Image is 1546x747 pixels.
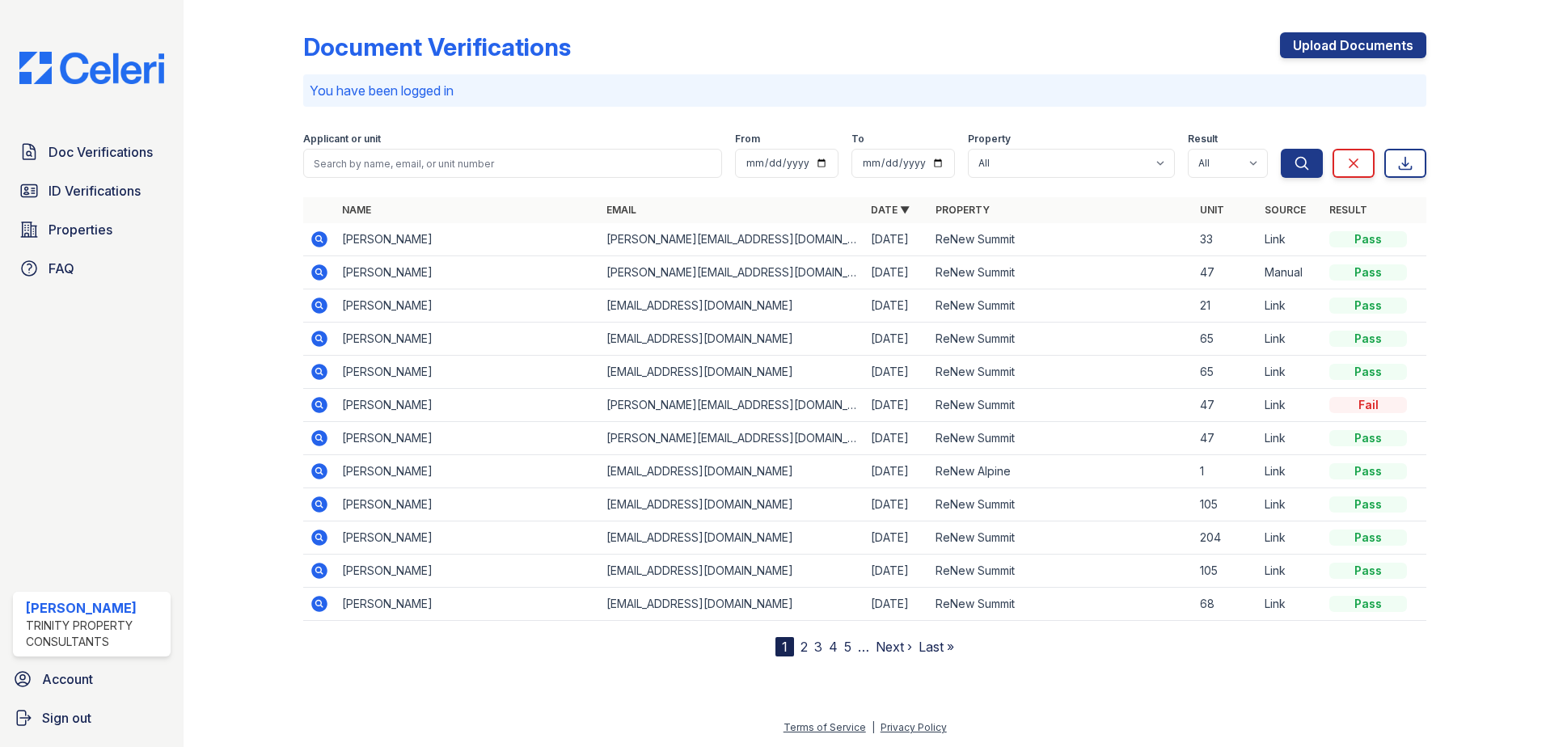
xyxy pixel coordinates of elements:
a: Date ▼ [871,204,910,216]
a: 5 [844,639,851,655]
td: [DATE] [864,223,929,256]
td: ReNew Summit [929,422,1193,455]
td: 1 [1193,455,1258,488]
div: Pass [1329,364,1407,380]
td: 47 [1193,389,1258,422]
td: ReNew Summit [929,588,1193,621]
td: [PERSON_NAME] [336,521,600,555]
td: [DATE] [864,323,929,356]
td: [PERSON_NAME] [336,289,600,323]
a: FAQ [13,252,171,285]
span: Properties [49,220,112,239]
td: 105 [1193,488,1258,521]
td: 33 [1193,223,1258,256]
div: [PERSON_NAME] [26,598,164,618]
div: 1 [775,637,794,656]
div: Fail [1329,397,1407,413]
td: Link [1258,389,1323,422]
a: 4 [829,639,838,655]
div: Pass [1329,264,1407,281]
div: Pass [1329,563,1407,579]
label: To [851,133,864,146]
a: Name [342,204,371,216]
td: Link [1258,521,1323,555]
a: Email [606,204,636,216]
label: From [735,133,760,146]
td: Link [1258,555,1323,588]
td: 68 [1193,588,1258,621]
td: 204 [1193,521,1258,555]
td: [PERSON_NAME] [336,588,600,621]
div: Pass [1329,231,1407,247]
td: 105 [1193,555,1258,588]
a: Upload Documents [1280,32,1426,58]
td: ReNew Summit [929,289,1193,323]
a: Terms of Service [784,721,866,733]
td: [PERSON_NAME] [336,356,600,389]
div: Pass [1329,298,1407,314]
span: Sign out [42,708,91,728]
td: 65 [1193,323,1258,356]
td: Link [1258,223,1323,256]
span: FAQ [49,259,74,278]
td: [EMAIL_ADDRESS][DOMAIN_NAME] [600,521,864,555]
td: ReNew Summit [929,223,1193,256]
input: Search by name, email, or unit number [303,149,722,178]
td: Manual [1258,256,1323,289]
a: Sign out [6,702,177,734]
div: | [872,721,875,733]
p: You have been logged in [310,81,1420,100]
a: Result [1329,204,1367,216]
td: ReNew Alpine [929,455,1193,488]
td: [DATE] [864,488,929,521]
td: ReNew Summit [929,256,1193,289]
td: [DATE] [864,555,929,588]
a: Account [6,663,177,695]
td: [EMAIL_ADDRESS][DOMAIN_NAME] [600,356,864,389]
td: [DATE] [864,356,929,389]
div: Trinity Property Consultants [26,618,164,650]
label: Property [968,133,1011,146]
td: ReNew Summit [929,521,1193,555]
label: Applicant or unit [303,133,381,146]
td: Link [1258,356,1323,389]
td: ReNew Summit [929,323,1193,356]
a: 3 [814,639,822,655]
span: ID Verifications [49,181,141,200]
div: Pass [1329,496,1407,513]
a: Unit [1200,204,1224,216]
td: [PERSON_NAME] [336,422,600,455]
td: [PERSON_NAME][EMAIL_ADDRESS][DOMAIN_NAME] [600,223,864,256]
a: 2 [800,639,808,655]
td: Link [1258,289,1323,323]
td: Link [1258,422,1323,455]
td: [PERSON_NAME] [336,455,600,488]
td: Link [1258,588,1323,621]
td: [DATE] [864,389,929,422]
span: Account [42,669,93,689]
td: ReNew Summit [929,488,1193,521]
td: [PERSON_NAME] [336,223,600,256]
td: [DATE] [864,588,929,621]
td: [PERSON_NAME] [336,256,600,289]
td: [EMAIL_ADDRESS][DOMAIN_NAME] [600,289,864,323]
img: CE_Logo_Blue-a8612792a0a2168367f1c8372b55b34899dd931a85d93a1a3d3e32e68fde9ad4.png [6,52,177,84]
td: ReNew Summit [929,356,1193,389]
span: Doc Verifications [49,142,153,162]
td: [PERSON_NAME][EMAIL_ADDRESS][DOMAIN_NAME] [600,389,864,422]
td: [DATE] [864,256,929,289]
td: [PERSON_NAME] [336,389,600,422]
td: [PERSON_NAME] [336,488,600,521]
td: 65 [1193,356,1258,389]
td: [EMAIL_ADDRESS][DOMAIN_NAME] [600,588,864,621]
td: Link [1258,323,1323,356]
td: [DATE] [864,422,929,455]
td: [PERSON_NAME][EMAIL_ADDRESS][DOMAIN_NAME] [600,422,864,455]
td: ReNew Summit [929,555,1193,588]
div: Pass [1329,596,1407,612]
td: [PERSON_NAME][EMAIL_ADDRESS][DOMAIN_NAME] [600,256,864,289]
td: [DATE] [864,521,929,555]
div: Pass [1329,430,1407,446]
a: Source [1265,204,1306,216]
